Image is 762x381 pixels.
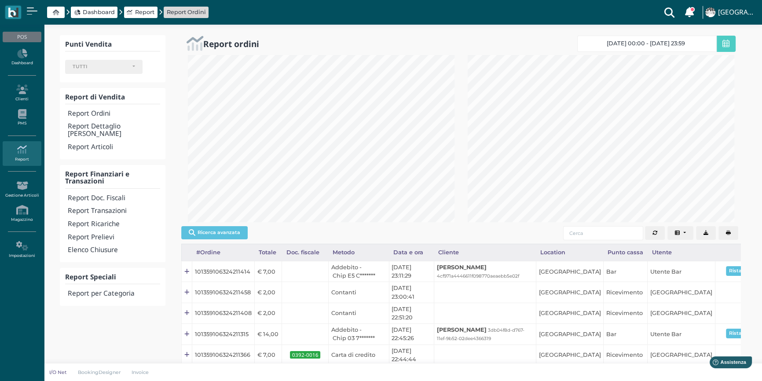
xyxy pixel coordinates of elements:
[648,344,715,365] td: [GEOGRAPHIC_DATA]
[648,261,715,282] td: Utente Bar
[181,226,248,239] button: Ricerca avanzata
[192,282,255,303] td: 101359106324211458
[648,303,715,323] td: [GEOGRAPHIC_DATA]
[536,303,604,323] td: [GEOGRAPHIC_DATA]
[203,39,259,48] h2: Report ordini
[192,261,255,282] td: 101359106324211414
[65,40,112,49] b: Punti Vendita
[437,264,487,271] b: [PERSON_NAME]
[68,220,160,228] h4: Report Ricariche
[73,64,128,70] div: TUTTI
[255,324,282,344] td: € 14,00
[3,81,41,105] a: Clienti
[437,273,519,279] small: 4cf971a4446611f098770aeaebb5e02f
[255,244,282,261] div: Totale
[68,110,160,117] h4: Report Ordini
[607,40,685,47] span: [DATE] 00:00 - [DATE] 23:59
[68,207,160,215] h4: Report Transazioni
[437,326,487,333] b: [PERSON_NAME]
[255,344,282,365] td: € 7,00
[255,303,282,323] td: € 2,00
[282,244,328,261] div: Doc. fiscale
[536,261,604,282] td: [GEOGRAPHIC_DATA]
[74,8,115,16] a: Dashboard
[255,261,282,282] td: € 7,00
[8,7,18,18] img: logo
[192,324,255,344] td: 101359106324211315
[696,226,716,240] button: Export
[604,344,648,365] td: Ricevimento
[68,290,160,297] h4: Report per Categoria
[328,244,389,261] div: Metodo
[700,354,755,374] iframe: Help widget launcher
[3,238,41,262] a: Impostazioni
[68,194,160,202] h4: Report Doc. Fiscali
[290,351,320,359] span: 0392-0016
[705,7,715,17] img: ...
[667,226,696,240] div: Colonne
[3,106,41,130] a: PMS
[648,324,715,344] td: Utente Bar
[563,226,643,240] input: Cerca
[536,244,604,261] div: Location
[604,261,648,282] td: Bar
[536,282,604,303] td: [GEOGRAPHIC_DATA]
[3,141,41,165] a: Report
[645,226,665,240] button: Aggiorna
[127,8,154,16] a: Report
[536,324,604,344] td: [GEOGRAPHIC_DATA]
[3,177,41,201] a: Gestione Articoli
[648,282,715,303] td: [GEOGRAPHIC_DATA]
[65,272,116,282] b: Report Speciali
[3,32,41,42] div: POS
[126,369,155,376] a: Invoice
[65,169,129,186] b: Report Finanziari e Transazioni
[389,303,434,323] td: [DATE] 22:51:20
[328,344,389,365] td: Carta di credito
[192,344,255,365] td: 101359106324211366
[26,7,58,14] span: Assistenza
[648,244,715,261] div: Utente
[536,344,604,365] td: [GEOGRAPHIC_DATA]
[68,123,160,138] h4: Report Dettaglio [PERSON_NAME]
[49,369,67,376] p: I/O Net
[604,244,648,261] div: Punto cassa
[667,226,694,240] button: Columns
[192,244,255,261] div: #Ordine
[167,8,206,16] a: Report Ordini
[328,282,389,303] td: Contanti
[604,324,648,344] td: Bar
[135,8,154,16] span: Report
[83,8,115,16] span: Dashboard
[389,324,434,344] td: [DATE] 22:45:26
[255,282,282,303] td: € 2,00
[68,143,160,151] h4: Report Articoli
[389,344,434,365] td: [DATE] 22:44:44
[3,201,41,226] a: Magazzino
[72,369,126,376] a: BookingDesigner
[3,45,41,70] a: Dashboard
[65,60,143,74] button: TUTTI
[604,303,648,323] td: Ricevimento
[68,246,160,254] h4: Elenco Chiusure
[389,244,434,261] div: Data e ora
[604,282,648,303] td: Ricevimento
[192,303,255,323] td: 101359106324211408
[68,234,160,241] h4: Report Prelievi
[389,261,434,282] td: [DATE] 23:11:29
[65,92,125,102] b: Report di Vendita
[434,244,536,261] div: Cliente
[389,282,434,303] td: [DATE] 23:00:41
[704,2,757,23] a: ... [GEOGRAPHIC_DATA]
[718,9,757,16] h4: [GEOGRAPHIC_DATA]
[328,303,389,323] td: Contanti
